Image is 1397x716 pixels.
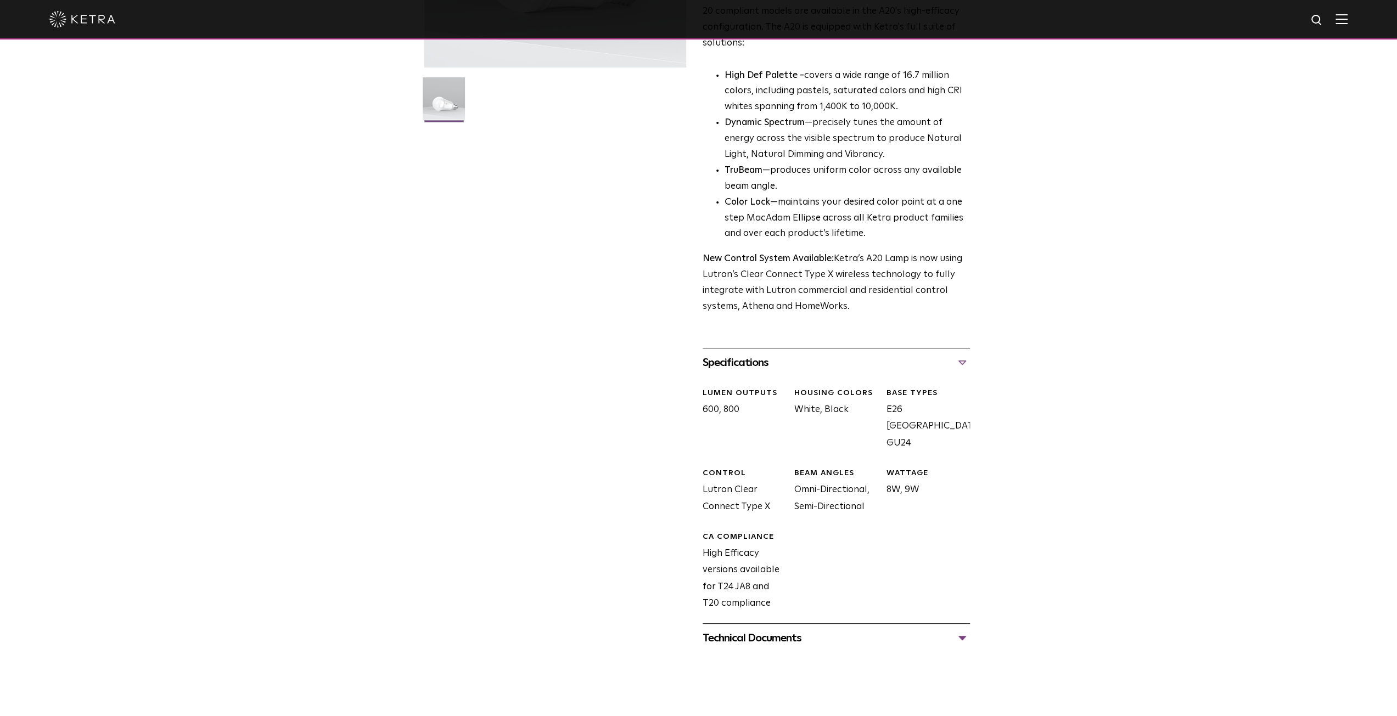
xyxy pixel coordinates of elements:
img: Hamburger%20Nav.svg [1336,14,1348,24]
div: CA Compliance [703,532,786,543]
div: High Efficacy versions available for T24 JA8 and T20 compliance [694,532,786,612]
p: Ketra’s A20 Lamp is now using Lutron’s Clear Connect Type X wireless technology to fully integrat... [703,251,970,315]
div: 600, 800 [694,388,786,452]
li: —precisely tunes the amount of energy across the visible spectrum to produce Natural Light, Natur... [725,115,970,163]
div: WATTAGE [886,468,969,479]
img: ketra-logo-2019-white [49,11,115,27]
img: A20-Lamp-2021-Web-Square [423,77,465,128]
div: Omni-Directional, Semi-Directional [786,468,878,515]
li: —produces uniform color across any available beam angle. [725,163,970,195]
strong: Dynamic Spectrum [725,118,805,127]
div: LUMEN OUTPUTS [703,388,786,399]
div: BEAM ANGLES [794,468,878,479]
div: HOUSING COLORS [794,388,878,399]
div: Lutron Clear Connect Type X [694,468,786,515]
div: CONTROL [703,468,786,479]
div: E26 [GEOGRAPHIC_DATA], GU24 [878,388,969,452]
strong: TruBeam [725,166,762,175]
div: 8W, 9W [878,468,969,515]
div: BASE TYPES [886,388,969,399]
p: covers a wide range of 16.7 million colors, including pastels, saturated colors and high CRI whit... [725,68,970,116]
div: Specifications [703,354,970,371]
div: Technical Documents [703,629,970,647]
div: White, Black [786,388,878,452]
img: search icon [1310,14,1324,27]
strong: New Control System Available: [703,254,834,263]
strong: High Def Palette - [725,71,804,80]
strong: Color Lock [725,198,770,207]
li: —maintains your desired color point at a one step MacAdam Ellipse across all Ketra product famili... [725,195,970,243]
